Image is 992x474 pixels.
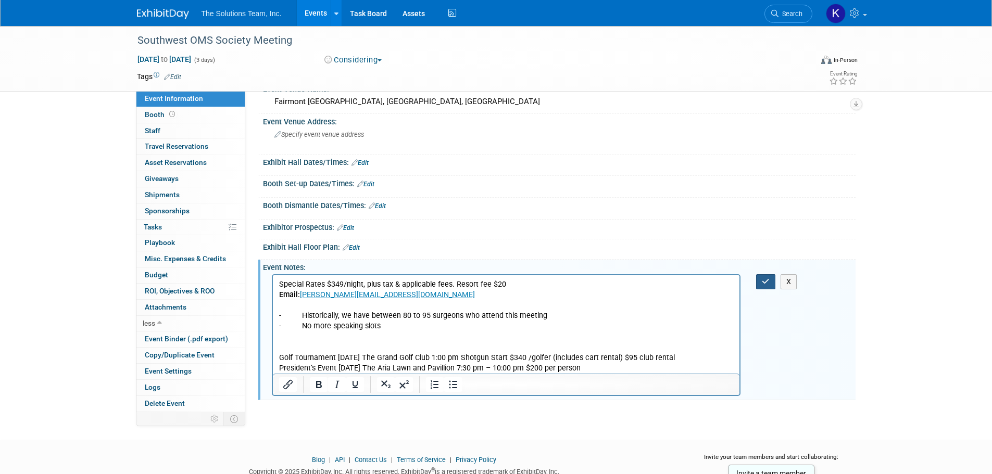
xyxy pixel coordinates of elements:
[136,220,245,235] a: Tasks
[431,467,435,472] sup: ®
[145,207,190,215] span: Sponsorships
[426,377,444,392] button: Numbered list
[145,110,177,119] span: Booth
[136,203,245,219] a: Sponsorships
[145,174,179,183] span: Giveaways
[327,456,333,464] span: |
[397,456,446,464] a: Terms of Service
[310,377,328,392] button: Bold
[346,456,353,464] span: |
[136,316,245,331] a: less
[829,71,857,76] div: Event Rating
[263,176,856,189] div: Booth Set-up Dates/Times:
[312,456,325,464] a: Blog
[377,377,395,392] button: Subscript
[223,412,245,426] td: Toggle Event Tabs
[167,110,177,118] span: Booth not reserved yet
[357,181,374,188] a: Edit
[145,351,215,359] span: Copy/Duplicate Event
[136,251,245,267] a: Misc. Expenses & Credits
[137,55,192,64] span: [DATE] [DATE]
[395,377,413,392] button: Superscript
[263,114,856,127] div: Event Venue Address:
[337,224,354,232] a: Edit
[145,94,203,103] span: Event Information
[447,456,454,464] span: |
[136,331,245,347] a: Event Binder (.pdf export)
[456,456,496,464] a: Privacy Policy
[388,456,395,464] span: |
[136,380,245,395] a: Logs
[136,91,245,107] a: Event Information
[343,244,360,251] a: Edit
[136,155,245,171] a: Asset Reservations
[145,335,228,343] span: Event Binder (.pdf export)
[321,55,386,66] button: Considering
[145,254,226,263] span: Misc. Expenses & Credits
[136,364,245,379] a: Event Settings
[136,187,245,203] a: Shipments
[833,56,858,64] div: In-Person
[136,107,245,123] a: Booth
[136,300,245,315] a: Attachments
[137,9,189,19] img: ExhibitDay
[328,377,346,392] button: Italic
[136,348,245,363] a: Copy/Duplicate Event
[279,377,297,392] button: Insert/edit link
[137,71,181,82] td: Tags
[778,10,802,18] span: Search
[751,54,858,70] div: Event Format
[145,271,168,279] span: Budget
[145,190,180,199] span: Shipments
[159,55,169,63] span: to
[145,238,175,247] span: Playbook
[826,4,846,23] img: Kaelon Harris
[136,139,245,155] a: Travel Reservations
[263,220,856,233] div: Exhibitor Prospectus:
[145,126,160,135] span: Staff
[134,31,797,50] div: Southwest OMS Society Meeting
[136,171,245,187] a: Giveaways
[206,412,224,426] td: Personalize Event Tab Strip
[145,303,186,311] span: Attachments
[271,94,848,110] div: Fairmont [GEOGRAPHIC_DATA], [GEOGRAPHIC_DATA], [GEOGRAPHIC_DATA]
[164,73,181,81] a: Edit
[136,235,245,251] a: Playbook
[273,275,740,374] iframe: Rich Text Area
[274,131,364,138] span: Specify event venue address
[193,57,215,63] span: (3 days)
[145,287,215,295] span: ROI, Objectives & ROO
[346,377,364,392] button: Underline
[781,274,797,289] button: X
[263,260,856,273] div: Event Notes:
[202,9,282,18] span: The Solutions Team, Inc.
[351,159,369,166] a: Edit
[136,123,245,139] a: Staff
[144,223,162,231] span: Tasks
[136,396,245,412] a: Delete Event
[263,239,856,253] div: Exhibit Hall Floor Plan:
[263,155,856,168] div: Exhibit Hall Dates/Times:
[335,456,345,464] a: API
[145,367,192,375] span: Event Settings
[145,383,160,391] span: Logs
[136,284,245,299] a: ROI, Objectives & ROO
[821,56,832,64] img: Format-Inperson.png
[444,377,462,392] button: Bullet list
[143,319,155,327] span: less
[369,202,386,210] a: Edit
[145,158,207,166] span: Asset Reservations
[136,267,245,283] a: Budget
[355,456,387,464] a: Contact Us
[145,142,208,150] span: Travel Reservations
[263,198,856,211] div: Booth Dismantle Dates/Times:
[764,5,812,23] a: Search
[145,399,185,407] span: Delete Event
[687,453,856,468] div: Invite your team members and start collaborating:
